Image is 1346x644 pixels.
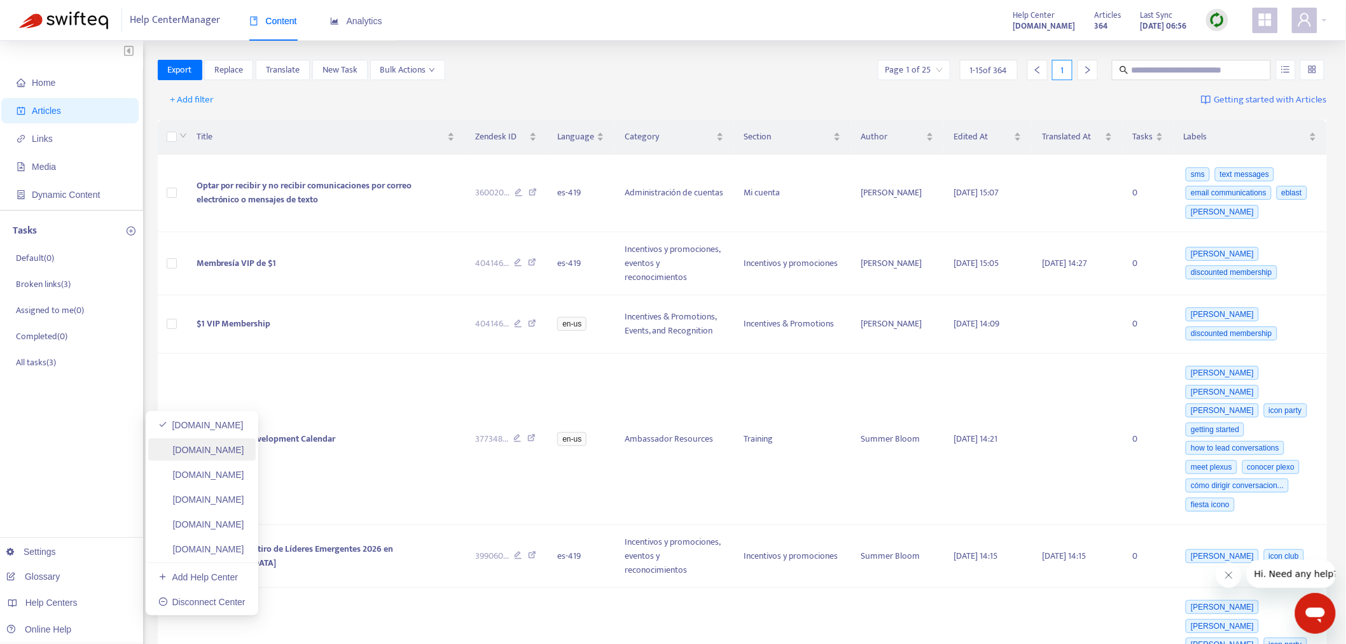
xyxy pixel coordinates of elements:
[1042,549,1086,563] span: [DATE] 14:15
[954,185,999,200] span: [DATE] 15:07
[266,63,300,77] span: Translate
[1042,130,1102,144] span: Translated At
[32,162,56,172] span: Media
[249,17,258,25] span: book
[1186,460,1237,474] span: meet plexus
[32,134,53,144] span: Links
[158,572,238,582] a: Add Help Center
[557,317,586,331] span: en-us
[256,60,310,80] button: Translate
[127,227,135,235] span: plus-circle
[475,130,527,144] span: Zendesk ID
[851,155,944,232] td: [PERSON_NAME]
[475,256,509,270] span: 404146 ...
[16,251,54,265] p: Default ( 0 )
[1215,167,1274,181] span: text messages
[158,494,244,505] a: [DOMAIN_NAME]
[214,63,243,77] span: Replace
[1123,354,1174,525] td: 0
[1216,563,1242,588] iframe: Close message
[1264,549,1304,563] span: icon club
[1120,66,1128,74] span: search
[614,354,733,525] td: Ambassador Resources
[158,60,202,80] button: Export
[17,106,25,115] span: account-book
[954,431,998,446] span: [DATE] 14:21
[851,354,944,525] td: Summer Bloom
[158,420,244,430] a: [DOMAIN_NAME]
[1123,525,1174,588] td: 0
[1141,8,1173,22] span: Last Sync
[1186,307,1259,321] span: [PERSON_NAME]
[1186,265,1277,279] span: discounted membership
[1201,95,1211,105] img: image-link
[1209,12,1225,28] img: sync.dc5367851b00ba804db3.png
[1123,155,1174,232] td: 0
[312,60,368,80] button: New Task
[170,92,214,108] span: + Add filter
[734,155,851,232] td: Mi cuenta
[547,155,614,232] td: es-419
[1123,120,1174,155] th: Tasks
[1033,66,1042,74] span: left
[851,120,944,155] th: Author
[429,67,435,73] span: down
[1295,593,1336,634] iframe: Button to launch messaging window
[744,130,831,144] span: Section
[944,120,1032,155] th: Edited At
[1032,120,1123,155] th: Translated At
[614,525,733,588] td: Incentivos y promociones, eventos y reconocimientos
[158,597,246,607] a: Disconnect Center
[1186,366,1259,380] span: [PERSON_NAME]
[370,60,445,80] button: Bulk Actionsdown
[557,130,594,144] span: Language
[1186,479,1289,493] span: cómo dirigir conversacion...
[734,354,851,525] td: Training
[17,190,25,199] span: container
[1083,66,1092,74] span: right
[16,277,71,291] p: Broken links ( 3 )
[249,16,297,26] span: Content
[32,78,55,88] span: Home
[1281,65,1290,74] span: unordered-list
[197,178,412,207] span: Optar por recibir y no recibir comunicaciones por correo electrónico o mensajes de texto
[1186,403,1259,417] span: [PERSON_NAME]
[16,304,84,317] p: Assigned to me ( 0 )
[17,78,25,87] span: home
[1186,549,1259,563] span: [PERSON_NAME]
[1276,60,1296,80] button: unordered-list
[475,186,510,200] span: 360020 ...
[1201,90,1327,110] a: Getting started with Articles
[1013,18,1076,33] a: [DOMAIN_NAME]
[734,525,851,588] td: Incentivos y promociones
[1013,19,1076,33] strong: [DOMAIN_NAME]
[204,60,253,80] button: Replace
[1186,167,1210,181] span: sms
[17,162,25,171] span: file-image
[734,232,851,295] td: Incentivos y promociones
[1186,205,1259,219] span: [PERSON_NAME]
[130,8,221,32] span: Help Center Manager
[1186,423,1244,437] span: getting started
[330,16,382,26] span: Analytics
[197,431,336,446] span: Training and Development Calendar
[851,295,944,354] td: [PERSON_NAME]
[32,190,100,200] span: Dynamic Content
[32,106,61,116] span: Articles
[851,525,944,588] td: Summer Bloom
[851,232,944,295] td: [PERSON_NAME]
[1186,385,1259,399] span: [PERSON_NAME]
[330,17,339,25] span: area-chart
[557,432,586,446] span: en-us
[475,432,508,446] span: 377348 ...
[1186,600,1259,614] span: [PERSON_NAME]
[954,316,1000,331] span: [DATE] 14:09
[197,130,445,144] span: Title
[16,356,56,369] p: All tasks ( 3 )
[1186,441,1284,455] span: how to lead conversations
[1013,8,1055,22] span: Help Center
[158,544,244,554] a: [DOMAIN_NAME]
[1264,403,1307,417] span: icon party
[1186,186,1272,200] span: email communications
[1052,60,1072,80] div: 1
